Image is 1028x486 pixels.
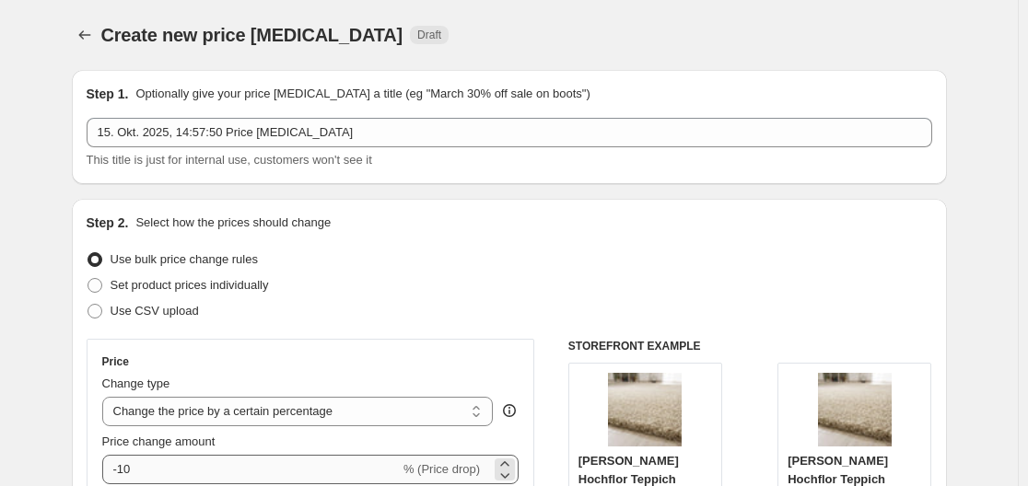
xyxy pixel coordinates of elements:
[72,22,98,48] button: Price change jobs
[111,304,199,318] span: Use CSV upload
[101,25,403,45] span: Create new price [MEDICAL_DATA]
[417,28,441,42] span: Draft
[135,85,590,103] p: Optionally give your price [MEDICAL_DATA] a title (eg "March 30% off sale on boots")
[818,373,892,446] img: 91nAL-5wXAL_80x.jpg
[102,354,129,369] h3: Price
[87,85,129,103] h2: Step 1.
[135,214,331,232] p: Select how the prices should change
[111,252,258,266] span: Use bulk price change rules
[87,214,129,232] h2: Step 2.
[102,376,170,390] span: Change type
[87,153,372,167] span: This title is just for internal use, customers won't see it
[568,339,932,353] h6: STOREFRONT EXAMPLE
[87,118,932,147] input: 30% off holiday sale
[500,401,519,420] div: help
[102,434,216,448] span: Price change amount
[111,278,269,292] span: Set product prices individually
[102,455,400,484] input: -15
[608,373,682,446] img: 91nAL-5wXAL_80x.jpg
[403,462,480,476] span: % (Price drop)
